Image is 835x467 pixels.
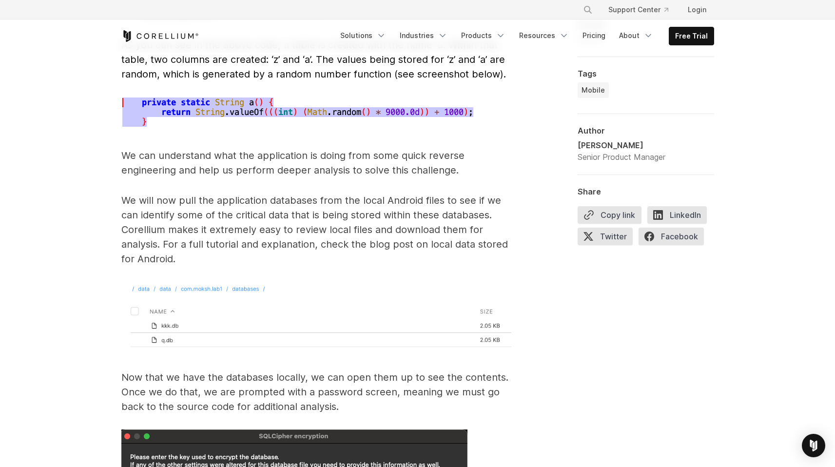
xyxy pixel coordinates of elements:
[394,27,453,44] a: Industries
[578,187,714,196] div: Share
[578,228,633,245] span: Twitter
[121,370,511,414] p: Now that we have the databases locally, we can open them up to see the contents. Once we do that,...
[578,139,665,151] div: [PERSON_NAME]
[334,27,714,45] div: Navigation Menu
[669,27,714,45] a: Free Trial
[802,434,825,457] div: Open Intercom Messenger
[578,151,665,163] div: Senior Product Manager
[578,228,639,249] a: Twitter
[571,1,714,19] div: Navigation Menu
[121,148,511,177] p: We can understand what the application is doing from some quick reverse engineering and help us p...
[577,27,611,44] a: Pricing
[121,30,199,42] a: Corellium Home
[513,27,575,44] a: Resources
[579,1,597,19] button: Search
[613,27,659,44] a: About
[639,228,710,249] a: Facebook
[121,39,506,80] span: As you can see in the above code, a table is created with the name ‘a’. Within that table, two co...
[582,85,605,95] span: Mobile
[121,193,511,266] p: We will now pull the application databases from the local Android files to see if we can identify...
[639,228,704,245] span: Facebook
[680,1,714,19] a: Login
[121,282,511,350] img: kkk.db and q.db files in Corellium's platform
[578,206,641,224] button: Copy link
[121,97,482,129] img: Second database in the kkk.db file
[578,126,714,136] div: Author
[334,27,392,44] a: Solutions
[647,206,707,224] span: LinkedIn
[578,69,714,78] div: Tags
[601,1,676,19] a: Support Center
[578,82,609,98] a: Mobile
[647,206,713,228] a: LinkedIn
[455,27,511,44] a: Products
